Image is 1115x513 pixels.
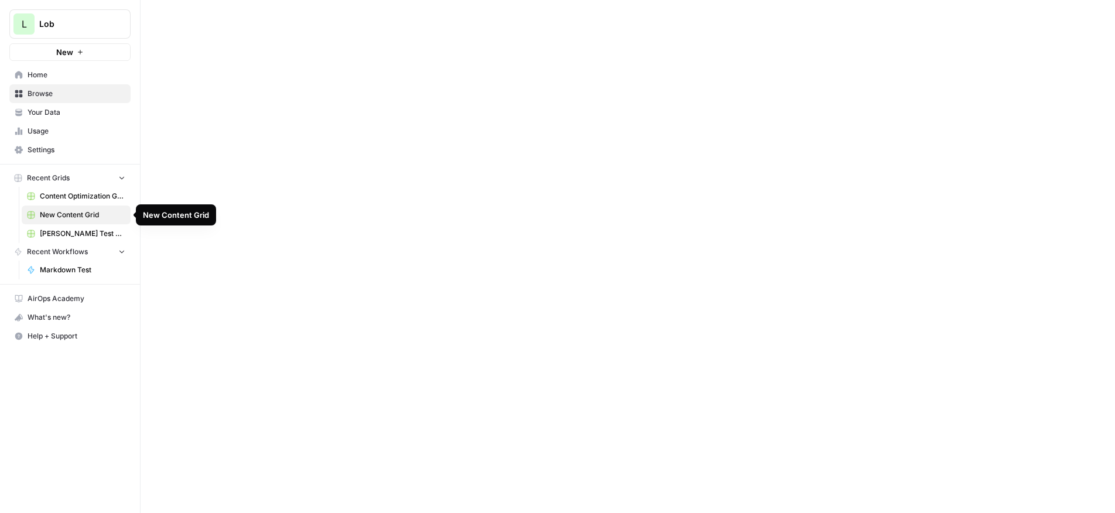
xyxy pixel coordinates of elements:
[9,289,131,308] a: AirOps Academy
[9,243,131,261] button: Recent Workflows
[9,141,131,159] a: Settings
[27,247,88,257] span: Recent Workflows
[40,228,125,239] span: [PERSON_NAME] Test Grid
[9,327,131,346] button: Help + Support
[22,261,131,279] a: Markdown Test
[9,43,131,61] button: New
[56,46,73,58] span: New
[28,107,125,118] span: Your Data
[9,84,131,103] a: Browse
[22,17,27,31] span: L
[28,126,125,136] span: Usage
[40,191,125,201] span: Content Optimization Grid
[22,224,131,243] a: [PERSON_NAME] Test Grid
[28,331,125,341] span: Help + Support
[9,9,131,39] button: Workspace: Lob
[22,187,131,206] a: Content Optimization Grid
[28,293,125,304] span: AirOps Academy
[9,308,131,327] button: What's new?
[9,169,131,187] button: Recent Grids
[40,210,125,220] span: New Content Grid
[39,18,110,30] span: Lob
[28,145,125,155] span: Settings
[10,309,130,326] div: What's new?
[9,103,131,122] a: Your Data
[9,66,131,84] a: Home
[28,88,125,99] span: Browse
[22,206,131,224] a: New Content Grid
[9,122,131,141] a: Usage
[27,173,70,183] span: Recent Grids
[40,265,125,275] span: Markdown Test
[28,70,125,80] span: Home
